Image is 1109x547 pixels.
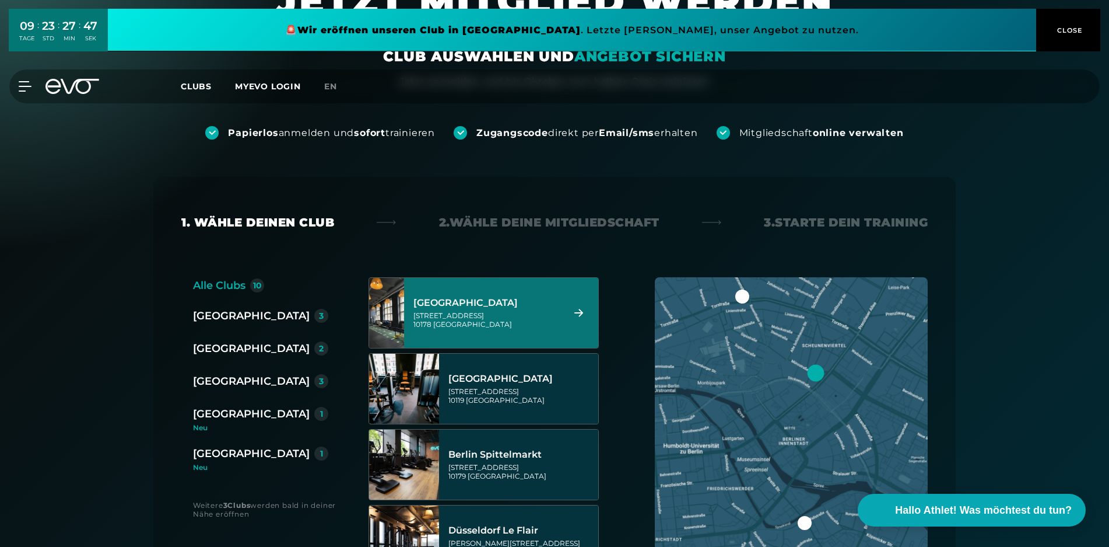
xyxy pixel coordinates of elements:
[62,34,76,43] div: MIN
[319,377,324,385] div: 3
[181,81,235,92] a: Clubs
[193,501,345,518] div: Weitere werden bald in deiner Nähe eröffnen
[448,525,595,536] div: Düsseldorf Le Flair
[764,214,928,231] div: 3. Starte dein Training
[181,214,334,231] div: 1. Wähle deinen Club
[413,311,560,329] div: [STREET_ADDRESS] 10178 [GEOGRAPHIC_DATA]
[193,373,310,389] div: [GEOGRAPHIC_DATA]
[228,127,435,140] div: anmelden und trainieren
[448,373,595,385] div: [GEOGRAPHIC_DATA]
[354,127,385,138] strong: sofort
[228,127,278,138] strong: Papierlos
[320,410,323,418] div: 1
[19,34,34,43] div: TAGE
[253,281,262,290] div: 10
[193,424,338,431] div: Neu
[439,214,659,231] div: 2. Wähle deine Mitgliedschaft
[193,406,310,422] div: [GEOGRAPHIC_DATA]
[83,34,97,43] div: SEK
[193,464,328,471] div: Neu
[58,19,59,50] div: :
[369,430,439,500] img: Berlin Spittelmarkt
[413,297,560,309] div: [GEOGRAPHIC_DATA]
[813,127,904,138] strong: online verwalten
[193,340,310,357] div: [GEOGRAPHIC_DATA]
[599,127,654,138] strong: Email/sms
[739,127,904,140] div: Mitgliedschaft
[181,81,212,92] span: Clubs
[62,18,76,34] div: 27
[476,127,548,138] strong: Zugangscode
[369,354,439,424] img: Berlin Rosenthaler Platz
[858,494,1086,527] button: Hallo Athlet! Was möchtest du tun?
[324,81,337,92] span: en
[42,18,55,34] div: 23
[193,308,310,324] div: [GEOGRAPHIC_DATA]
[448,449,595,461] div: Berlin Spittelmarkt
[83,18,97,34] div: 47
[37,19,39,50] div: :
[319,312,324,320] div: 3
[1054,25,1083,36] span: CLOSE
[79,19,80,50] div: :
[324,80,351,93] a: en
[476,127,697,140] div: direkt per erhalten
[448,463,595,480] div: [STREET_ADDRESS] 10179 [GEOGRAPHIC_DATA]
[193,445,310,462] div: [GEOGRAPHIC_DATA]
[319,344,324,353] div: 2
[352,278,422,348] img: Berlin Alexanderplatz
[42,34,55,43] div: STD
[227,501,250,510] strong: Clubs
[193,277,245,294] div: Alle Clubs
[19,18,34,34] div: 09
[235,81,301,92] a: MYEVO LOGIN
[448,387,595,405] div: [STREET_ADDRESS] 10119 [GEOGRAPHIC_DATA]
[895,503,1072,518] span: Hallo Athlet! Was möchtest du tun?
[320,450,323,458] div: 1
[1036,9,1100,51] button: CLOSE
[223,501,228,510] strong: 3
